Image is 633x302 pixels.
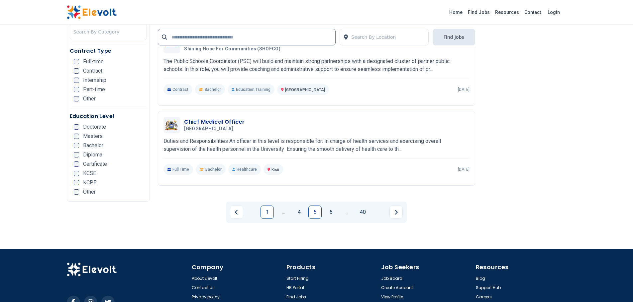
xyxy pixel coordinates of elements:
a: About Elevolt [192,276,217,281]
ul: Pagination [230,206,403,219]
span: Bachelor [205,87,221,92]
span: KCPE [83,180,96,185]
input: Other [74,189,79,195]
span: Kisii [271,167,279,172]
input: Bachelor [74,143,79,148]
a: Shining Hope for Communities (SHOFCO)Public Schools Coordinator (PSC)Shining Hope for Communities... [163,37,470,95]
a: Resources [492,7,522,18]
span: Masters [83,134,103,139]
span: Other [83,189,96,195]
a: Find Jobs [465,7,492,18]
input: Doctorate [74,124,79,130]
span: KCSE [83,171,96,176]
input: Other [74,96,79,101]
a: Login [544,6,564,19]
span: Certificate [83,161,107,167]
span: Bachelor [83,143,103,148]
h5: Contract Type [70,47,147,55]
a: Jump backward [276,206,290,219]
a: Page 40 [356,206,369,219]
input: Contract [74,68,79,74]
a: Privacy policy [192,294,220,300]
img: Elevolt [67,263,117,276]
a: Home [447,7,465,18]
a: Page 5 is your current page [308,206,322,219]
img: Kisii University [165,119,178,130]
span: Bachelor [205,167,222,172]
a: Page 1 [261,206,274,219]
p: The Public Schools Coordinator (PSC) will build and maintain strong partnerships with a designate... [163,57,470,73]
span: [GEOGRAPHIC_DATA] [285,88,325,92]
a: Jump forward [340,206,354,219]
a: HR Portal [286,285,304,290]
p: Full Time [163,164,193,175]
a: Support Hub [476,285,501,290]
a: Page 4 [292,206,306,219]
a: Job Board [381,276,402,281]
a: Page 6 [324,206,338,219]
a: Contact [522,7,544,18]
span: Part-time [83,87,105,92]
input: Diploma [74,152,79,157]
a: View Profile [381,294,403,300]
a: Kisii UniversityChief Medical Officer[GEOGRAPHIC_DATA]Duties and Responsibilities An officer in t... [163,117,470,175]
p: Contract [163,84,192,95]
p: [DATE] [458,167,470,172]
input: KCSE [74,171,79,176]
h3: Chief Medical Officer [184,118,245,126]
span: Internship [83,78,106,83]
p: Duties and Responsibilities An officer in this level is responsible for: In charge of health serv... [163,137,470,153]
input: Masters [74,134,79,139]
a: Contact us [192,285,215,290]
input: Full-time [74,59,79,64]
input: Certificate [74,161,79,167]
input: Internship [74,78,79,83]
a: Find Jobs [286,294,306,300]
h5: Education Level [70,112,147,120]
span: Diploma [83,152,102,157]
a: Create Account [381,285,413,290]
span: Full-time [83,59,104,64]
a: Previous page [230,206,243,219]
p: Education Training [228,84,274,95]
a: Next page [389,206,403,219]
h4: Job Seekers [381,263,472,272]
img: Elevolt [67,5,117,19]
span: Contract [83,68,102,74]
button: Find Jobs [433,29,475,45]
span: Other [83,96,96,101]
iframe: Chat Widget [600,270,633,302]
input: KCPE [74,180,79,185]
input: Part-time [74,87,79,92]
span: [GEOGRAPHIC_DATA] [184,126,233,132]
h4: Company [192,263,282,272]
span: Doctorate [83,124,106,130]
h4: Resources [476,263,567,272]
span: Shining Hope for Communities (SHOFCO) [184,46,280,52]
p: Healthcare [228,164,261,175]
a: Careers [476,294,492,300]
a: Start Hiring [286,276,309,281]
p: [DATE] [458,87,470,92]
h4: Products [286,263,377,272]
a: Blog [476,276,485,281]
